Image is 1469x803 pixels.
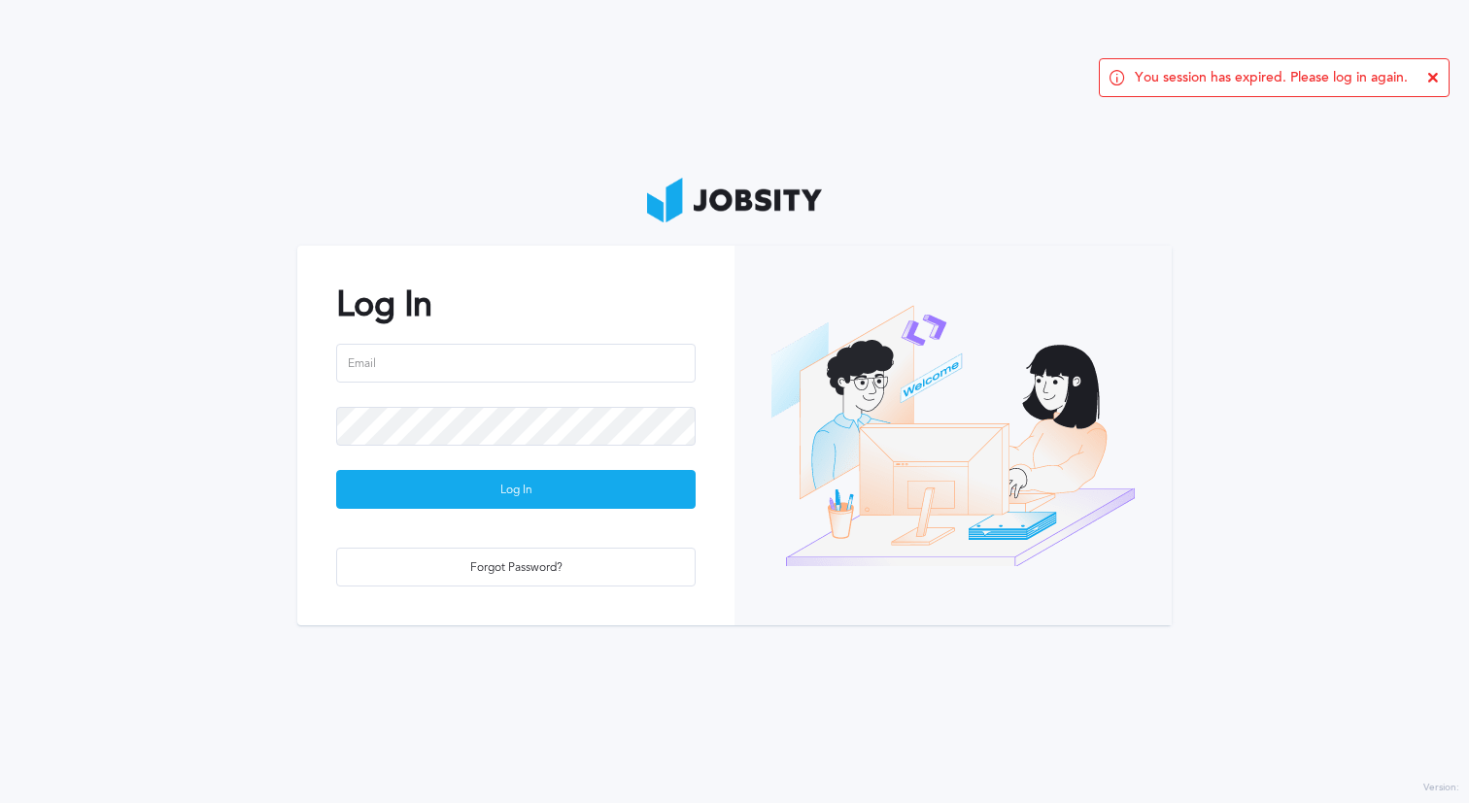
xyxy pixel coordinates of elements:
h2: Log In [336,284,696,324]
button: Forgot Password? [336,548,696,586]
div: Forgot Password? [337,549,695,587]
input: Email [336,344,696,383]
span: You session has expired. Please log in again. [1135,70,1408,85]
div: Log In [337,471,695,510]
button: Log In [336,470,696,509]
label: Version: [1423,783,1459,794]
